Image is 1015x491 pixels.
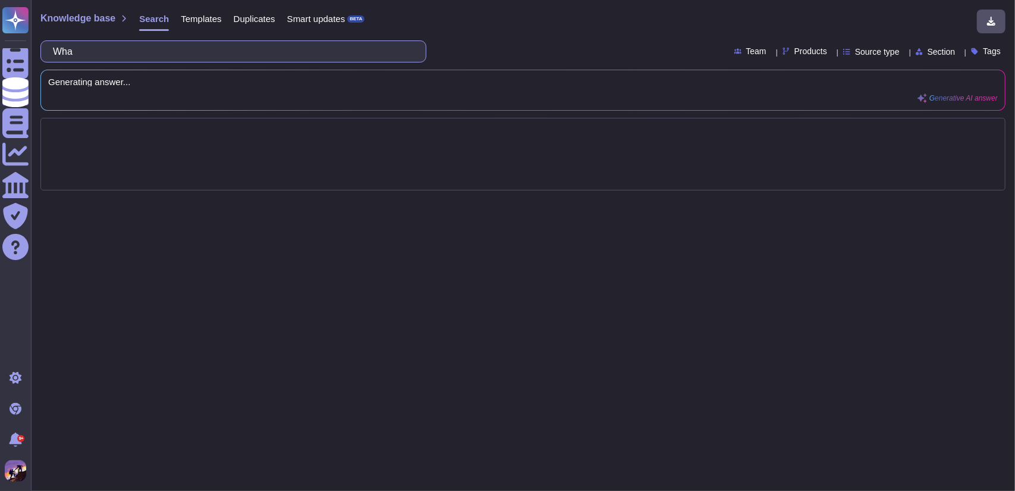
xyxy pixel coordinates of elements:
[347,15,364,23] div: BETA
[181,14,221,23] span: Templates
[746,47,766,55] span: Team
[929,95,998,102] span: Generative AI answer
[48,77,998,86] span: Generating answer...
[2,458,34,484] button: user
[983,47,1001,55] span: Tags
[47,41,414,62] input: Search a question or template...
[234,14,275,23] span: Duplicates
[928,48,956,56] span: Section
[287,14,345,23] span: Smart updates
[40,14,115,23] span: Knowledge base
[794,47,827,55] span: Products
[855,48,900,56] span: Source type
[17,435,24,442] div: 9+
[139,14,169,23] span: Search
[5,460,26,481] img: user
